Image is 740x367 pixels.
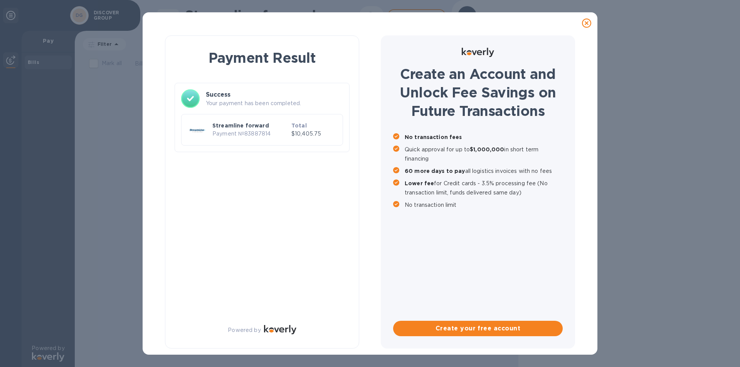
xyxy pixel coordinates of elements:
span: Create your free account [399,324,557,333]
b: 60 more days to pay [405,168,465,174]
h1: Create an Account and Unlock Fee Savings on Future Transactions [393,65,563,120]
b: $1,000,000 [470,146,504,152]
button: Create your free account [393,321,563,336]
p: No transaction limit [405,200,563,209]
b: No transaction fees [405,134,462,140]
img: Logo [462,48,494,57]
p: $10,405.75 [291,130,336,138]
p: all logistics invoices with no fees [405,166,563,176]
p: Quick approval for up to in short term financing [405,145,563,163]
p: Your payment has been completed. [206,99,343,107]
h1: Payment Result [178,48,346,67]
b: Total [291,122,307,129]
p: Streamline forward [212,122,288,129]
b: Lower fee [405,180,434,186]
h3: Success [206,90,343,99]
p: for Credit cards - 3.5% processing fee (No transaction limit, funds delivered same day) [405,179,563,197]
p: Payment № 83887814 [212,130,288,138]
p: Powered by [228,326,261,334]
img: Logo [264,325,296,334]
